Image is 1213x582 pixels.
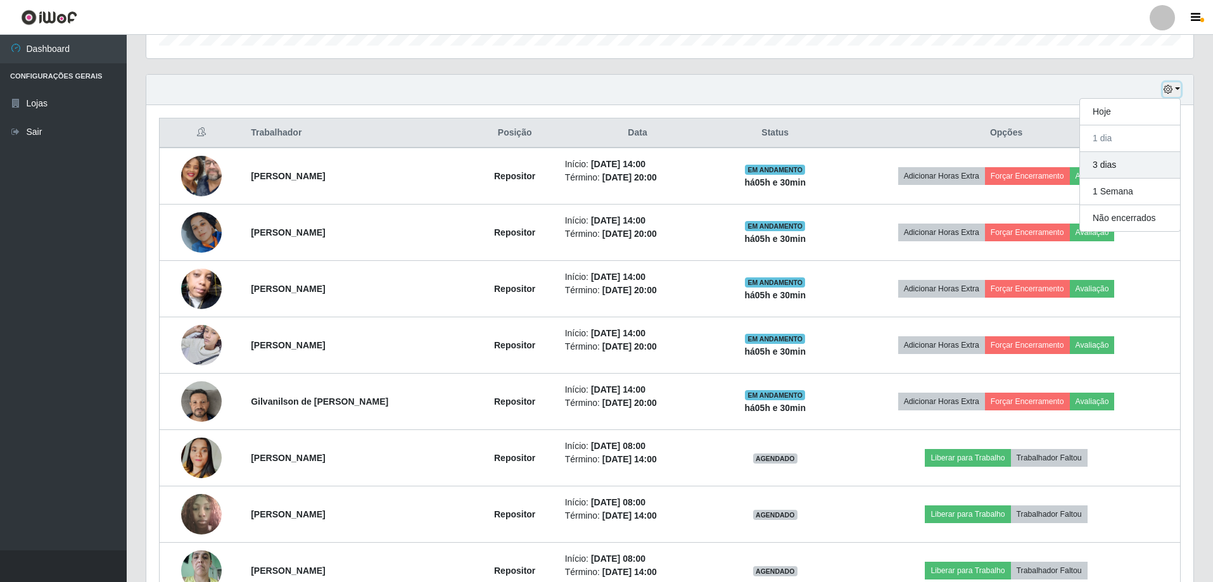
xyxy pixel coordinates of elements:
time: [DATE] 14:00 [591,159,645,169]
button: Trabalhador Faltou [1011,505,1088,523]
strong: [PERSON_NAME] [251,509,325,519]
li: Início: [565,270,711,284]
th: Status [718,118,832,148]
time: [DATE] 20:00 [602,341,657,351]
strong: Gilvanilson de [PERSON_NAME] [251,396,388,407]
span: AGENDADO [753,453,797,464]
time: [DATE] 14:00 [602,454,657,464]
button: 3 dias [1080,152,1180,179]
strong: Repositor [494,509,535,519]
strong: Repositor [494,453,535,463]
button: Forçar Encerramento [985,167,1070,185]
li: Término: [565,340,711,353]
li: Término: [565,171,711,184]
img: 1748562791419.jpeg [181,422,222,494]
button: 1 dia [1080,125,1180,152]
button: Hoje [1080,99,1180,125]
th: Data [557,118,718,148]
button: Liberar para Trabalho [925,562,1010,579]
span: AGENDADO [753,566,797,576]
time: [DATE] 14:00 [591,384,645,395]
time: [DATE] 20:00 [602,229,657,239]
button: Forçar Encerramento [985,336,1070,354]
strong: Repositor [494,566,535,576]
strong: há 05 h e 30 min [744,403,806,413]
time: [DATE] 14:00 [591,272,645,282]
strong: [PERSON_NAME] [251,566,325,576]
button: Liberar para Trabalho [925,449,1010,467]
strong: há 05 h e 30 min [744,290,806,300]
button: Forçar Encerramento [985,393,1070,410]
li: Início: [565,552,711,566]
time: [DATE] 14:00 [591,215,645,225]
button: Forçar Encerramento [985,280,1070,298]
time: [DATE] 08:00 [591,497,645,507]
img: 1748716470953.jpeg [181,131,222,221]
li: Início: [565,383,711,396]
li: Início: [565,214,711,227]
strong: há 05 h e 30 min [744,234,806,244]
span: EM ANDAMENTO [745,334,805,344]
li: Término: [565,566,711,579]
button: Adicionar Horas Extra [898,280,985,298]
button: Adicionar Horas Extra [898,336,985,354]
button: Trabalhador Faltou [1011,449,1088,467]
time: [DATE] 14:00 [591,328,645,338]
li: Término: [565,227,711,241]
time: [DATE] 08:00 [591,554,645,564]
time: [DATE] 14:00 [602,510,657,521]
img: 1752934097252.jpeg [181,487,222,541]
strong: Repositor [494,227,535,237]
time: [DATE] 20:00 [602,398,657,408]
button: Liberar para Trabalho [925,505,1010,523]
button: Avaliação [1070,224,1115,241]
strong: Repositor [494,396,535,407]
button: Não encerrados [1080,205,1180,231]
button: Trabalhador Faltou [1011,562,1088,579]
strong: há 05 h e 30 min [744,346,806,357]
span: EM ANDAMENTO [745,221,805,231]
button: Adicionar Horas Extra [898,167,985,185]
strong: [PERSON_NAME] [251,340,325,350]
span: EM ANDAMENTO [745,390,805,400]
time: [DATE] 20:00 [602,285,657,295]
time: [DATE] 08:00 [591,441,645,451]
button: Forçar Encerramento [985,224,1070,241]
button: Avaliação [1070,167,1115,185]
span: AGENDADO [753,510,797,520]
li: Término: [565,509,711,522]
li: Término: [565,396,711,410]
th: Posição [473,118,557,148]
strong: há 05 h e 30 min [744,177,806,187]
li: Início: [565,327,711,340]
strong: [PERSON_NAME] [251,227,325,237]
li: Início: [565,158,711,171]
time: [DATE] 20:00 [602,172,657,182]
strong: [PERSON_NAME] [251,171,325,181]
strong: [PERSON_NAME] [251,453,325,463]
img: CoreUI Logo [21,9,77,25]
strong: [PERSON_NAME] [251,284,325,294]
img: 1755028690244.jpeg [181,318,222,372]
th: Trabalhador [243,118,472,148]
button: Avaliação [1070,336,1115,354]
button: Avaliação [1070,393,1115,410]
span: EM ANDAMENTO [745,277,805,288]
li: Início: [565,440,711,453]
li: Início: [565,496,711,509]
li: Término: [565,453,711,466]
img: 1751568893291.jpeg [181,196,222,269]
button: Adicionar Horas Extra [898,224,985,241]
time: [DATE] 14:00 [602,567,657,577]
img: 1755611081908.jpeg [181,365,222,438]
button: 1 Semana [1080,179,1180,205]
strong: Repositor [494,171,535,181]
strong: Repositor [494,284,535,294]
span: EM ANDAMENTO [745,165,805,175]
button: Avaliação [1070,280,1115,298]
button: Adicionar Horas Extra [898,393,985,410]
img: 1753494056504.jpeg [181,253,222,325]
li: Término: [565,284,711,297]
strong: Repositor [494,340,535,350]
th: Opções [832,118,1180,148]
